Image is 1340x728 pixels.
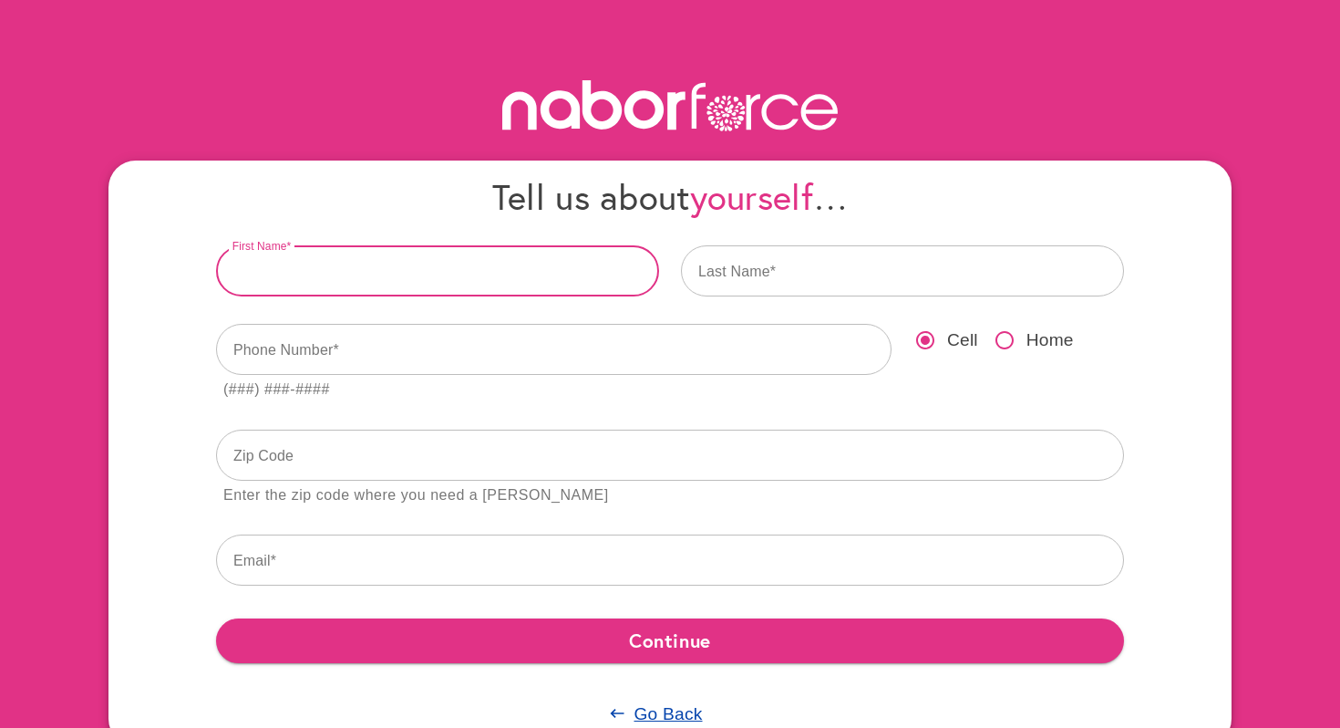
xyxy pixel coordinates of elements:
[231,624,1109,657] span: Continue
[1026,328,1074,354] span: Home
[947,328,978,354] span: Cell
[216,175,1124,218] h4: Tell us about …
[223,484,609,508] div: Enter the zip code where you need a [PERSON_NAME]
[216,619,1124,662] button: Continue
[634,704,702,723] u: Go Back
[223,378,330,402] div: (###) ###-####
[690,173,813,220] span: yourself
